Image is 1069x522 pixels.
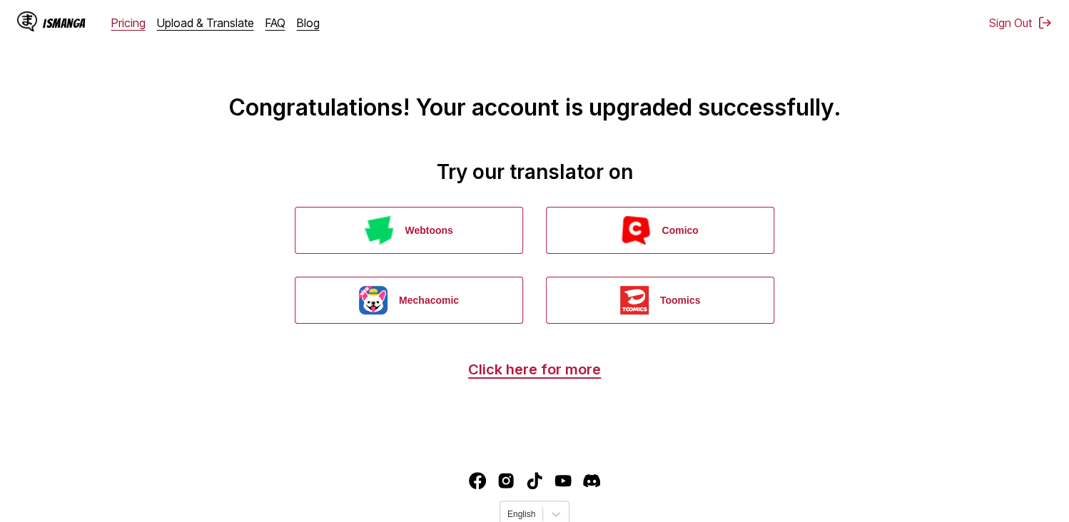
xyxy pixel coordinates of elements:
[43,16,86,30] div: IsManga
[11,160,1058,184] h2: Try our translator on
[359,286,387,314] img: Mechacomic
[468,361,601,378] a: Click here for more
[546,277,774,324] button: Toomics
[526,472,543,489] a: TikTok
[157,16,254,30] a: Upload & Translate
[507,509,510,519] input: Select language
[17,11,111,34] a: IsManga LogoIsManga
[297,16,320,30] a: Blog
[469,472,486,489] img: IsManga Facebook
[11,15,1058,121] h1: Congratulations! Your account is upgraded successfully.
[497,472,515,489] a: Instagram
[265,16,285,30] a: FAQ
[365,216,393,245] img: Webtoons
[622,216,650,245] img: Comico
[554,472,572,489] img: IsManga YouTube
[111,16,146,30] a: Pricing
[554,472,572,489] a: Youtube
[583,472,600,489] img: IsManga Discord
[295,277,523,324] button: Mechacomic
[989,16,1052,30] button: Sign Out
[469,472,486,489] a: Facebook
[17,11,37,31] img: IsManga Logo
[583,472,600,489] a: Discord
[497,472,515,489] img: IsManga Instagram
[1038,16,1052,30] img: Sign out
[526,472,543,489] img: IsManga TikTok
[620,286,649,314] img: Toomics
[546,207,774,254] button: Comico
[295,207,523,254] button: Webtoons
